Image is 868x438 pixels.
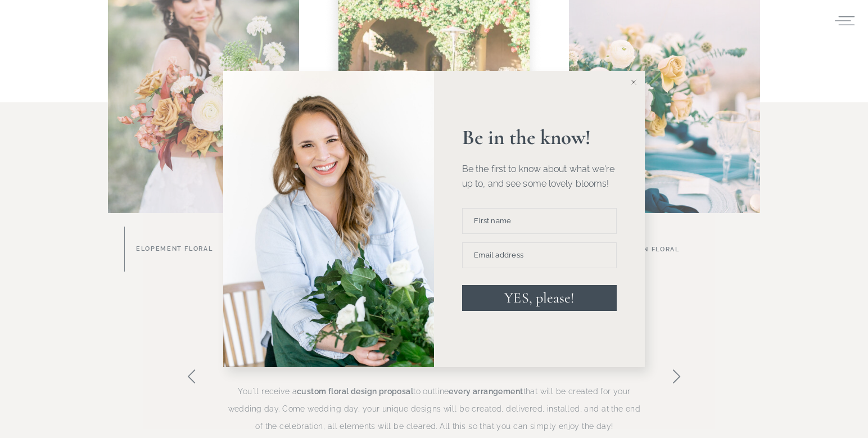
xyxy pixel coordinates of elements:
button: YES, please! [462,285,617,311]
p: Be the first to know about what we're up to, and see some lovely blooms! [462,162,617,191]
span: Subscribe [320,43,367,50]
span: YES, please! [504,289,574,306]
button: Subscribe [308,34,378,60]
p: Be in the know! [462,127,617,148]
